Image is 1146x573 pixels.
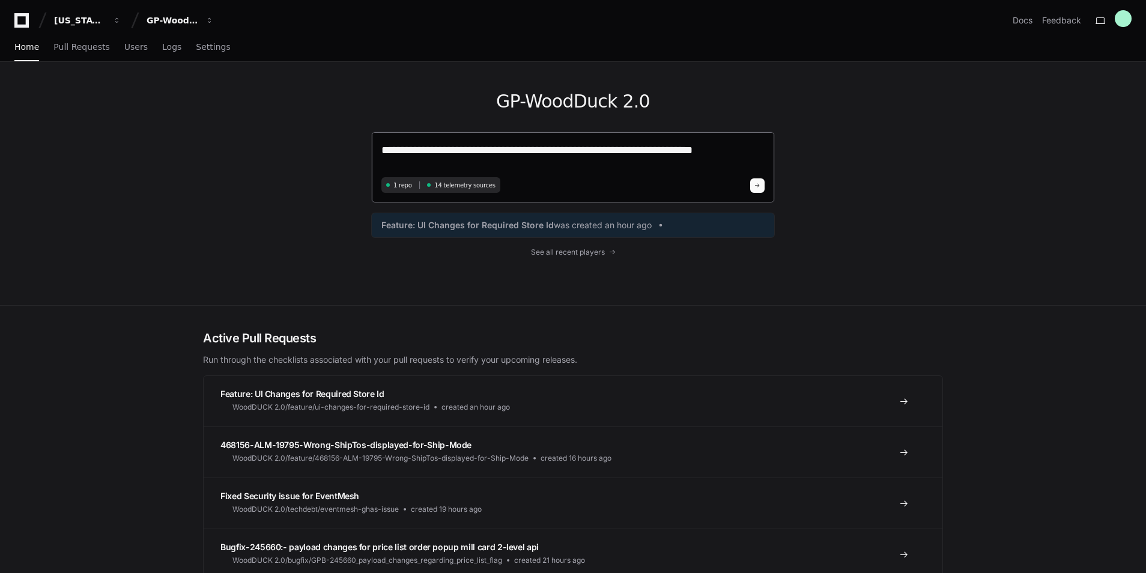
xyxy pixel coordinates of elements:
button: Feedback [1042,14,1081,26]
a: 468156-ALM-19795-Wrong-ShipTos-displayed-for-Ship-ModeWoodDUCK 2.0/feature/468156-ALM-19795-Wrong... [204,426,942,477]
span: Fixed Security issue for EventMesh [220,491,359,501]
span: WoodDUCK 2.0/techdebt/eventmesh-ghas-issue [232,505,399,514]
span: WoodDUCK 2.0/feature/468156-ALM-19795-Wrong-ShipTos-displayed-for-Ship-Mode [232,453,529,463]
span: 468156-ALM-19795-Wrong-ShipTos-displayed-for-Ship-Mode [220,440,471,450]
span: created 16 hours ago [541,453,611,463]
a: Feature: UI Changes for Required Store IdWoodDUCK 2.0/feature/ui-changes-for-required-store-idcre... [204,376,942,426]
button: [US_STATE] Pacific [49,10,126,31]
button: GP-WoodDuck 2.0 [142,10,219,31]
a: Docs [1013,14,1032,26]
span: Logs [162,43,181,50]
span: WoodDUCK 2.0/bugfix/GPB-245660_payload_changes_regarding_price_list_flag [232,556,502,565]
a: Fixed Security issue for EventMeshWoodDUCK 2.0/techdebt/eventmesh-ghas-issuecreated 19 hours ago [204,477,942,529]
div: GP-WoodDuck 2.0 [147,14,198,26]
h1: GP-WoodDuck 2.0 [371,91,775,112]
span: WoodDUCK 2.0/feature/ui-changes-for-required-store-id [232,402,429,412]
span: 14 telemetry sources [434,181,495,190]
span: Feature: UI Changes for Required Store Id [381,219,554,231]
span: See all recent players [531,247,605,257]
a: Logs [162,34,181,61]
a: See all recent players [371,247,775,257]
p: Run through the checklists associated with your pull requests to verify your upcoming releases. [203,354,943,366]
h2: Active Pull Requests [203,330,943,347]
span: Pull Requests [53,43,109,50]
a: Users [124,34,148,61]
span: Settings [196,43,230,50]
span: Home [14,43,39,50]
a: Pull Requests [53,34,109,61]
a: Feature: UI Changes for Required Store Idwas created an hour ago [381,219,765,231]
span: 1 repo [393,181,412,190]
span: created 19 hours ago [411,505,482,514]
div: [US_STATE] Pacific [54,14,106,26]
span: Feature: UI Changes for Required Store Id [220,389,384,399]
span: created 21 hours ago [514,556,585,565]
span: created an hour ago [441,402,510,412]
a: Home [14,34,39,61]
span: Users [124,43,148,50]
span: was created an hour ago [554,219,652,231]
a: Settings [196,34,230,61]
span: Bugfix-245660:- payload changes for price list order popup mill card 2-level api [220,542,539,552]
